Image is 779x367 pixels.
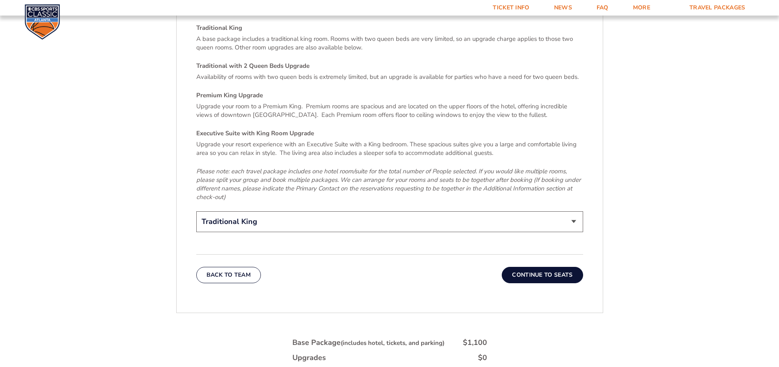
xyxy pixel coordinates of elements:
div: Upgrades [292,353,326,363]
p: A base package includes a traditional king room. Rooms with two queen beds are very limited, so a... [196,35,583,52]
small: (includes hotel, tickets, and parking) [341,339,445,347]
em: Please note: each travel package includes one hotel room/suite for the total number of People sel... [196,167,581,201]
button: Continue To Seats [502,267,583,283]
div: $0 [478,353,487,363]
button: Back To Team [196,267,261,283]
div: Base Package [292,338,445,348]
p: Upgrade your resort experience with an Executive Suite with a King bedroom. These spacious suites... [196,140,583,157]
h4: Executive Suite with King Room Upgrade [196,129,583,138]
h4: Traditional with 2 Queen Beds Upgrade [196,62,583,70]
p: Upgrade your room to a Premium King. Premium rooms are spacious and are located on the upper floo... [196,102,583,119]
h4: Premium King Upgrade [196,91,583,100]
img: CBS Sports Classic [25,4,60,40]
h4: Traditional King [196,24,583,32]
div: $1,100 [463,338,487,348]
p: Availability of rooms with two queen beds is extremely limited, but an upgrade is available for p... [196,73,583,81]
